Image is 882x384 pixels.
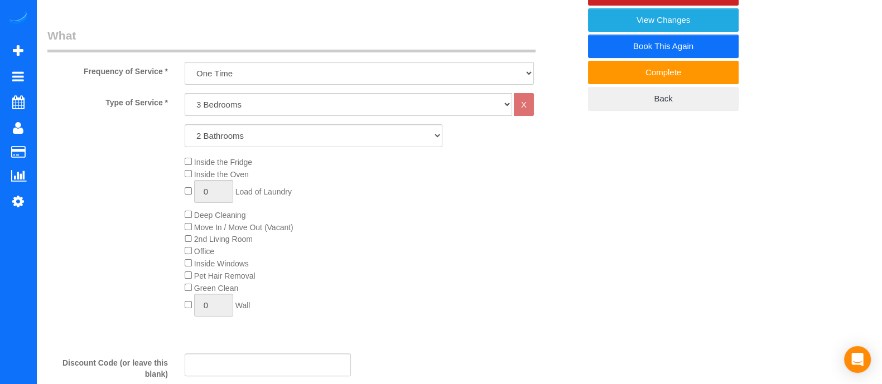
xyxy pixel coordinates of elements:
label: Type of Service * [39,93,176,108]
a: Back [588,87,739,110]
span: Inside Windows [194,259,249,268]
img: Automaid Logo [7,11,29,27]
span: Deep Cleaning [194,211,246,220]
span: Green Clean [194,284,238,293]
span: Inside the Oven [194,170,249,179]
span: Inside the Fridge [194,158,252,167]
span: Load of Laundry [235,187,292,196]
span: Office [194,247,214,256]
div: Open Intercom Messenger [844,346,871,373]
span: Wall [235,301,250,310]
span: 2nd Living Room [194,235,253,244]
span: Pet Hair Removal [194,271,256,280]
a: View Changes [588,8,739,32]
a: Book This Again [588,35,739,58]
label: Frequency of Service * [39,62,176,77]
legend: What [47,27,536,52]
label: Discount Code (or leave this blank) [39,353,176,380]
span: Move In / Move Out (Vacant) [194,223,293,232]
a: Complete [588,61,739,84]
